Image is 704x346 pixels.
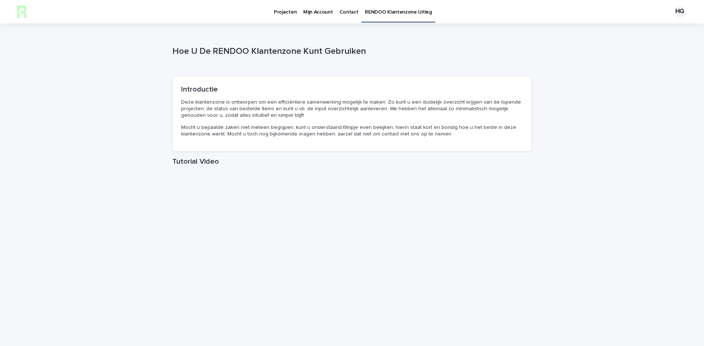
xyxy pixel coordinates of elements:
div: HG [674,6,686,18]
p: Mocht u bepaalde zaken niet meteen begrijpen, kunt u onderstaand filmpje even bekijken, hierin st... [181,124,523,137]
p: Deze klantenzone is ontworpen om een efficiëntere samenwerking mogelijk te maken. Zo kunt u een d... [181,99,523,119]
img: h2KIERbZRTK6FourSpbg [15,4,29,19]
p: Hoe U De RENDOO Klantenzone Kunt Gebruiken [172,46,529,57]
h2: Introductie [181,85,523,94]
h1: Tutorial Video [172,157,532,166]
